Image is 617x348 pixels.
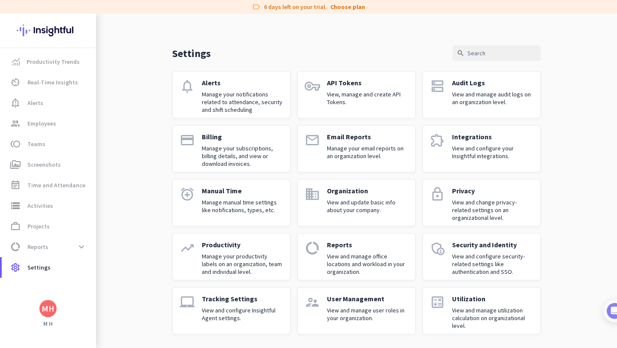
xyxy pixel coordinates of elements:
[327,240,408,249] p: Reports
[297,179,416,226] a: domainOrganizationView and update basic info about your company.
[74,239,89,255] button: expand_more
[452,45,541,61] input: Search
[10,221,21,231] i: work_outline
[202,78,283,87] p: Alerts
[452,186,533,195] p: Privacy
[327,306,408,322] p: View and manage user roles in your organization.
[10,159,21,170] i: perm_media
[172,233,291,280] a: trending_upProductivityManage your productivity labels on an organization, team and individual le...
[10,201,21,211] i: storage
[327,144,408,160] p: Manage your email reports on an organization level.
[452,198,533,222] p: View and change privacy-related settings on an organizational level.
[180,132,195,148] i: payment
[422,71,541,118] a: dnsAudit LogsView and manage audit logs on an organization level.
[202,294,283,303] p: Tracking Settings
[202,90,283,114] p: Manage your notifications related to attendance, security and shift scheduling
[452,306,533,330] p: View and manage utilization calculation on organizational level.
[2,93,96,113] a: notification_importantAlerts
[172,47,211,60] p: Settings
[172,287,291,334] a: laptop_macTracking SettingsView and configure Insightful Agent settings.
[297,125,416,172] a: emailEmail ReportsManage your email reports on an organization level.
[452,78,533,87] p: Audit Logs
[422,179,541,226] a: lockPrivacyView and change privacy-related settings on an organizational level.
[327,294,408,303] p: User Management
[452,90,533,106] p: View and manage audit logs on an organization level.
[202,186,283,195] p: Manual Time
[330,3,365,11] a: Choose plan
[252,3,261,11] i: label
[12,58,20,66] img: menu-item
[180,78,195,94] i: notifications
[327,198,408,214] p: View and update basic info about your company.
[327,252,408,276] p: View and manage office locations and workload in your organization.
[27,201,53,211] span: Activities
[27,118,56,129] span: Employees
[180,186,195,202] i: alarm_add
[2,257,96,278] a: settingsSettings
[42,304,54,313] div: MH
[2,216,96,237] a: work_outlineProjects
[180,294,195,310] i: laptop_mac
[27,221,50,231] span: Projects
[202,252,283,276] p: Manage your productivity labels on an organization, team and individual level.
[10,180,21,190] i: event_note
[2,72,96,93] a: av_timerReal-Time Insights
[297,233,416,280] a: data_usageReportsView and manage office locations and workload in your organization.
[327,186,408,195] p: Organization
[327,90,408,106] p: View, manage and create API Tokens.
[297,287,416,334] a: supervisor_accountUser ManagementView and manage user roles in your organization.
[457,49,464,57] i: search
[17,14,79,47] img: Insightful logo
[27,77,78,87] span: Real-Time Insights
[430,78,445,94] i: dns
[172,71,291,118] a: notificationsAlertsManage your notifications related to attendance, security and shift scheduling
[10,118,21,129] i: group
[2,134,96,154] a: tollTeams
[10,262,21,273] i: settings
[2,175,96,195] a: event_noteTime and Attendance
[10,98,21,108] i: notification_important
[2,195,96,216] a: storageActivities
[2,154,96,175] a: perm_mediaScreenshots
[452,294,533,303] p: Utilization
[305,240,320,256] i: data_usage
[27,57,80,67] span: Productivity Trends
[27,98,43,108] span: Alerts
[305,132,320,148] i: email
[202,198,283,214] p: Manage manual time settings like notifications, types, etc.
[327,78,408,87] p: API Tokens
[452,144,533,160] p: View and configure your Insightful integrations.
[327,132,408,141] p: Email Reports
[297,71,416,118] a: vpn_keyAPI TokensView, manage and create API Tokens.
[430,132,445,148] i: extension
[305,294,320,310] i: supervisor_account
[27,262,51,273] span: Settings
[2,113,96,134] a: groupEmployees
[10,139,21,149] i: toll
[27,139,45,149] span: Teams
[27,180,85,190] span: Time and Attendance
[202,240,283,249] p: Productivity
[202,144,283,168] p: Manage your subscriptions, billing details, and view or download invoices.
[27,159,61,170] span: Screenshots
[430,294,445,310] i: calculate
[2,237,96,257] a: data_usageReportsexpand_more
[202,306,283,322] p: View and configure Insightful Agent settings.
[422,287,541,334] a: calculateUtilizationView and manage utilization calculation on organizational level.
[202,132,283,141] p: Billing
[452,252,533,276] p: View and configure security-related settings like authentication and SSO.
[430,240,445,256] i: admin_panel_settings
[180,240,195,256] i: trending_up
[305,78,320,94] i: vpn_key
[452,240,533,249] p: Security and Identity
[422,233,541,280] a: admin_panel_settingsSecurity and IdentityView and configure security-related settings like authen...
[305,186,320,202] i: domain
[172,179,291,226] a: alarm_addManual TimeManage manual time settings like notifications, types, etc.
[430,186,445,202] i: lock
[10,242,21,252] i: data_usage
[10,77,21,87] i: av_timer
[172,125,291,172] a: paymentBillingManage your subscriptions, billing details, and view or download invoices.
[2,51,96,72] a: menu-itemProductivity Trends
[422,125,541,172] a: extensionIntegrationsView and configure your Insightful integrations.
[27,242,48,252] span: Reports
